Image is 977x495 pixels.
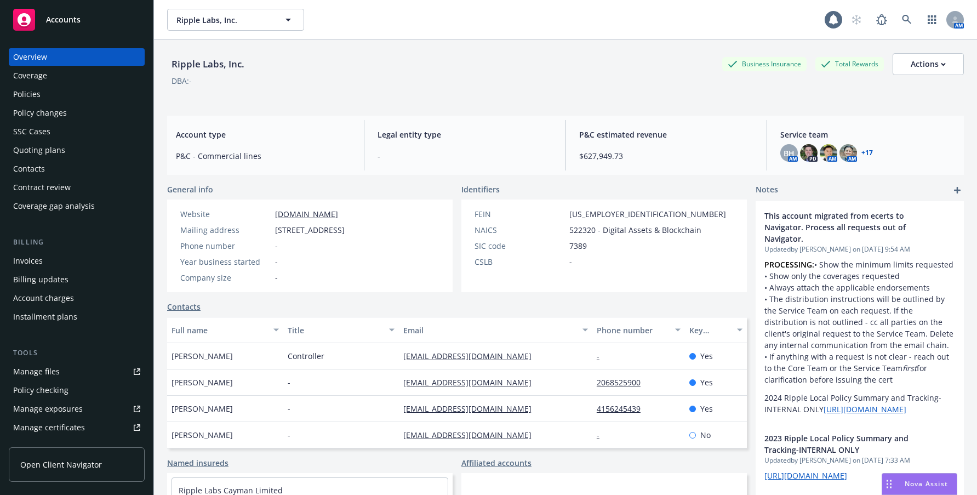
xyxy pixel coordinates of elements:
div: Company size [180,272,271,283]
img: photo [820,144,837,162]
div: Policies [13,86,41,103]
button: Ripple Labs, Inc. [167,9,304,31]
span: - [275,272,278,283]
div: Phone number [597,325,669,336]
a: Manage exposures [9,400,145,418]
p: 2024 Ripple Local Policy Summary and Tracking-INTERNAL ONLY [764,392,955,415]
a: Policies [9,86,145,103]
em: first [902,363,917,373]
span: Identifiers [461,184,500,195]
span: $627,949.73 [579,150,754,162]
a: Named insureds [167,457,228,469]
a: Policy changes [9,104,145,122]
div: Manage certificates [13,419,85,436]
div: Mailing address [180,224,271,236]
a: Switch app [921,9,943,31]
a: Coverage gap analysis [9,197,145,215]
a: Manage claims [9,437,145,455]
span: - [378,150,552,162]
div: Invoices [13,252,43,270]
div: CSLB [475,256,565,268]
span: - [288,377,290,388]
div: Contacts [13,160,45,178]
span: - [288,429,290,441]
a: [EMAIL_ADDRESS][DOMAIN_NAME] [403,403,540,414]
div: Policy checking [13,382,68,399]
a: Report a Bug [871,9,893,31]
span: Service team [780,129,955,140]
span: - [288,403,290,414]
div: Policy changes [13,104,67,122]
div: Account charges [13,289,74,307]
div: NAICS [475,224,565,236]
a: Contacts [9,160,145,178]
span: Yes [700,403,713,414]
span: Ripple Labs, Inc. [176,14,271,26]
a: Affiliated accounts [461,457,532,469]
strong: PROCESSING: [764,259,814,270]
a: Contacts [167,301,201,312]
a: Policy checking [9,382,145,399]
a: Quoting plans [9,141,145,159]
a: [URL][DOMAIN_NAME] [824,404,906,414]
a: Manage certificates [9,419,145,436]
a: [EMAIL_ADDRESS][DOMAIN_NAME] [403,430,540,440]
div: Email [403,325,576,336]
a: - [597,351,608,361]
span: - [275,240,278,252]
div: Website [180,208,271,220]
button: Full name [167,317,283,343]
div: Coverage gap analysis [13,197,95,215]
div: Phone number [180,240,271,252]
span: - [569,256,572,268]
a: Contract review [9,179,145,196]
a: [EMAIL_ADDRESS][DOMAIN_NAME] [403,351,540,361]
p: • Show the minimum limits requested • Show only the coverages requested • Always attach the appli... [764,259,955,385]
span: Updated by [PERSON_NAME] on [DATE] 9:54 AM [764,244,955,254]
span: Account type [176,129,351,140]
a: Account charges [9,289,145,307]
span: General info [167,184,213,195]
div: Installment plans [13,308,77,326]
a: Start snowing [845,9,867,31]
a: Overview [9,48,145,66]
a: 4156245439 [597,403,649,414]
div: FEIN [475,208,565,220]
div: Key contact [689,325,730,336]
span: Updated by [PERSON_NAME] on [DATE] 7:33 AM [764,456,955,465]
span: [US_EMPLOYER_IDENTIFICATION_NUMBER] [569,208,726,220]
a: Search [896,9,918,31]
button: Nova Assist [882,473,957,495]
a: [DOMAIN_NAME] [275,209,338,219]
button: Phone number [592,317,685,343]
a: Accounts [9,4,145,35]
span: 7389 [569,240,587,252]
a: SSC Cases [9,123,145,140]
a: - [597,430,608,440]
div: Manage files [13,363,60,380]
a: [EMAIL_ADDRESS][DOMAIN_NAME] [403,377,540,388]
div: Contract review [13,179,71,196]
div: Business Insurance [722,57,807,71]
div: Title [288,325,383,336]
a: 2068525900 [597,377,649,388]
a: Installment plans [9,308,145,326]
div: Manage claims [13,437,68,455]
div: 2023 Ripple Local Policy Summary and Tracking-INTERNAL ONLYUpdatedby [PERSON_NAME] on [DATE] 7:33... [756,424,964,490]
div: Overview [13,48,47,66]
span: Yes [700,377,713,388]
div: Drag to move [882,474,896,494]
a: Coverage [9,67,145,84]
div: This account migrated from ecerts to Navigator. Process all requests out of Navigator.Updatedby [... [756,201,964,424]
div: Ripple Labs, Inc. [167,57,249,71]
div: Billing updates [13,271,68,288]
span: BH [784,147,795,159]
button: Actions [893,53,964,75]
div: Full name [172,325,267,336]
span: Open Client Navigator [20,459,102,470]
span: This account migrated from ecerts to Navigator. Process all requests out of Navigator. [764,210,927,244]
span: [PERSON_NAME] [172,429,233,441]
button: Title [283,317,399,343]
a: Manage files [9,363,145,380]
div: SIC code [475,240,565,252]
